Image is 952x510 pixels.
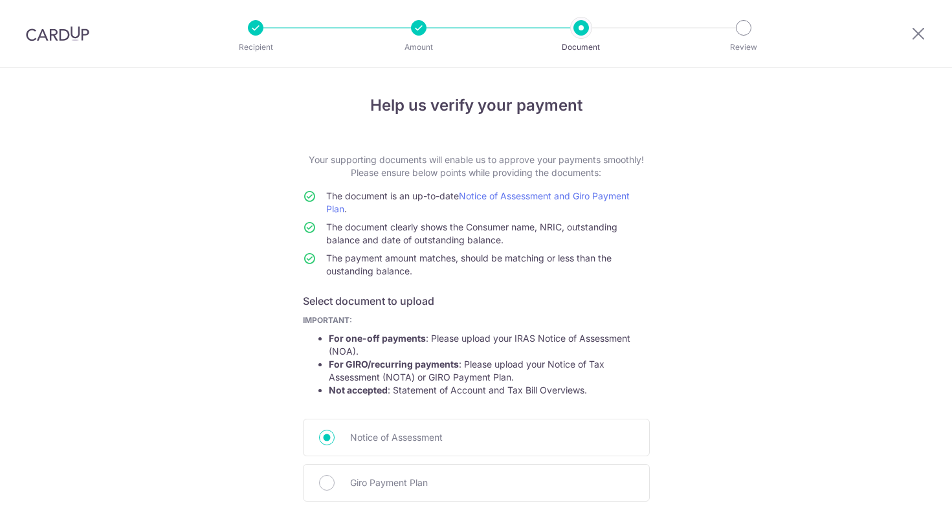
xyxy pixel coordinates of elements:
[326,190,630,214] span: The document is an up-to-date .
[371,41,467,54] p: Amount
[303,94,650,117] h4: Help us verify your payment
[329,384,388,395] strong: Not accepted
[303,315,352,325] b: IMPORTANT:
[696,41,791,54] p: Review
[303,293,650,309] h6: Select document to upload
[533,41,629,54] p: Document
[329,384,650,397] li: : Statement of Account and Tax Bill Overviews.
[26,26,89,41] img: CardUp
[350,430,634,445] span: Notice of Assessment
[329,332,650,358] li: : Please upload your IRAS Notice of Assessment (NOA).
[329,359,459,370] strong: For GIRO/recurring payments
[303,153,650,179] p: Your supporting documents will enable us to approve your payments smoothly! Please ensure below p...
[208,41,304,54] p: Recipient
[329,358,650,384] li: : Please upload your Notice of Tax Assessment (NOTA) or GIRO Payment Plan.
[326,190,630,214] a: Notice of Assessment and Giro Payment Plan
[350,475,634,491] span: Giro Payment Plan
[329,333,426,344] strong: For one-off payments
[326,221,617,245] span: The document clearly shows the Consumer name, NRIC, outstanding balance and date of outstanding b...
[326,252,612,276] span: The payment amount matches, should be matching or less than the oustanding balance.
